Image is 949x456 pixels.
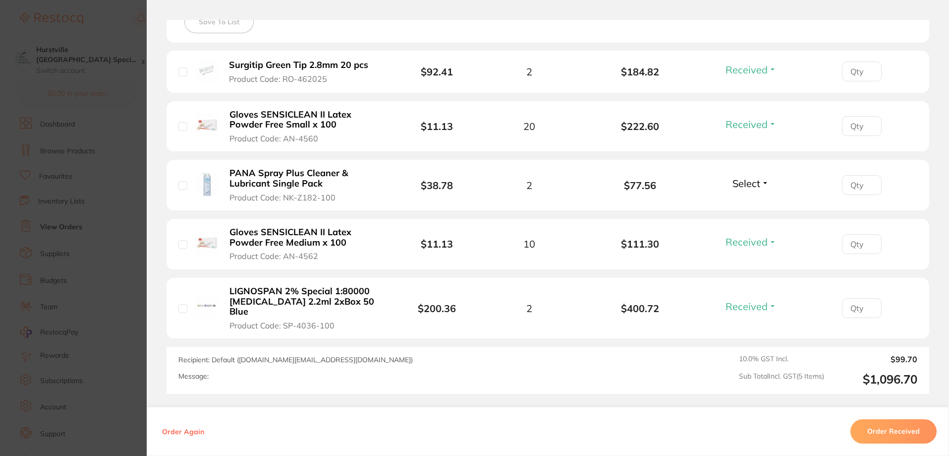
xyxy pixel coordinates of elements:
[526,303,532,314] span: 2
[585,238,696,250] b: $111.30
[229,286,383,317] b: LIGNOSPAN 2% Special 1:80000 [MEDICAL_DATA] 2.2ml 2xBox 50 Blue
[585,180,696,191] b: $77.56
[229,193,335,202] span: Product Code: NK-Z182-100
[421,65,453,78] b: $92.41
[723,118,780,130] button: Received
[726,118,768,130] span: Received
[226,227,386,261] button: Gloves SENSICLEAN II Latex Powder Free Medium x 100 Product Code: AN-4562
[229,168,383,189] b: PANA Spray Plus Cleaner & Lubricant Single Pack
[159,427,207,436] button: Order Again
[421,120,453,132] b: $11.13
[226,168,386,202] button: PANA Spray Plus Cleaner & Lubricant Single Pack Product Code: NK-Z182-100
[832,355,917,364] output: $99.70
[195,295,219,320] img: LIGNOSPAN 2% Special 1:80000 adrenalin 2.2ml 2xBox 50 Blue
[739,355,824,364] span: 10.0 % GST Incl.
[226,60,379,84] button: Surgitip Green Tip 2.8mm 20 pcs Product Code: RO-462025
[229,227,383,248] b: Gloves SENSICLEAN II Latex Powder Free Medium x 100
[523,121,535,132] span: 20
[842,298,882,318] input: Qty
[421,238,453,250] b: $11.13
[229,60,368,70] b: Surgitip Green Tip 2.8mm 20 pcs
[726,64,768,76] span: Received
[842,62,882,81] input: Qty
[229,252,318,261] span: Product Code: AN-4562
[195,172,219,196] img: PANA Spray Plus Cleaner & Lubricant Single Pack
[726,300,768,313] span: Received
[195,59,219,82] img: Surgitip Green Tip 2.8mm 20 pcs
[732,177,760,190] span: Select
[585,121,696,132] b: $222.60
[178,372,209,381] label: Message:
[421,179,453,192] b: $38.78
[585,303,696,314] b: $400.72
[842,116,882,136] input: Qty
[195,113,219,137] img: Gloves SENSICLEAN II Latex Powder Free Small x 100
[832,372,917,387] output: $1,096.70
[229,74,327,83] span: Product Code: RO-462025
[195,231,219,256] img: Gloves SENSICLEAN II Latex Powder Free Medium x 100
[723,300,780,313] button: Received
[178,355,413,364] span: Recipient: Default ( [DOMAIN_NAME][EMAIL_ADDRESS][DOMAIN_NAME] )
[726,236,768,248] span: Received
[723,64,780,76] button: Received
[842,175,882,195] input: Qty
[842,234,882,254] input: Qty
[850,420,937,444] button: Order Received
[739,372,824,387] span: Sub Total Incl. GST ( 5 Items)
[585,66,696,77] b: $184.82
[229,321,335,330] span: Product Code: SP-4036-100
[418,302,456,315] b: $200.36
[526,180,532,191] span: 2
[526,66,532,77] span: 2
[723,236,780,248] button: Received
[229,110,383,130] b: Gloves SENSICLEAN II Latex Powder Free Small x 100
[523,238,535,250] span: 10
[729,177,772,190] button: Select
[184,10,254,33] button: Save To List
[229,134,318,143] span: Product Code: AN-4560
[226,109,386,144] button: Gloves SENSICLEAN II Latex Powder Free Small x 100 Product Code: AN-4560
[226,286,386,330] button: LIGNOSPAN 2% Special 1:80000 [MEDICAL_DATA] 2.2ml 2xBox 50 Blue Product Code: SP-4036-100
